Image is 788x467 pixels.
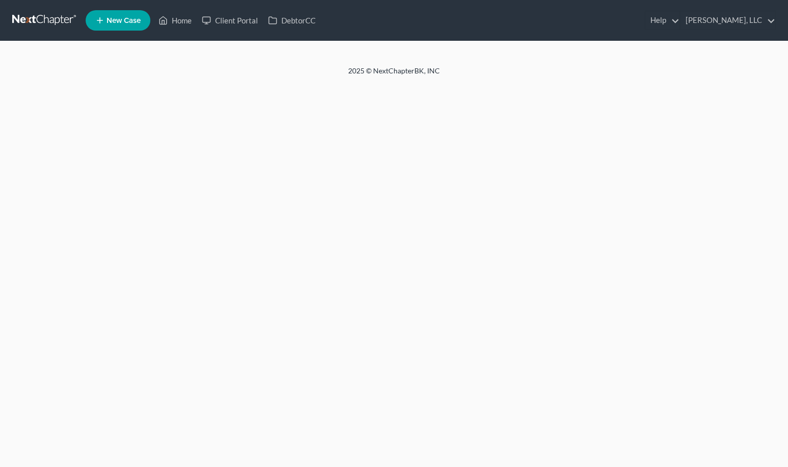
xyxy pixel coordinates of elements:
new-legal-case-button: New Case [86,10,150,31]
a: [PERSON_NAME], LLC [680,11,775,30]
a: Help [645,11,679,30]
div: 2025 © NextChapterBK, INC [103,66,685,84]
a: DebtorCC [263,11,321,30]
a: Home [153,11,197,30]
a: Client Portal [197,11,263,30]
